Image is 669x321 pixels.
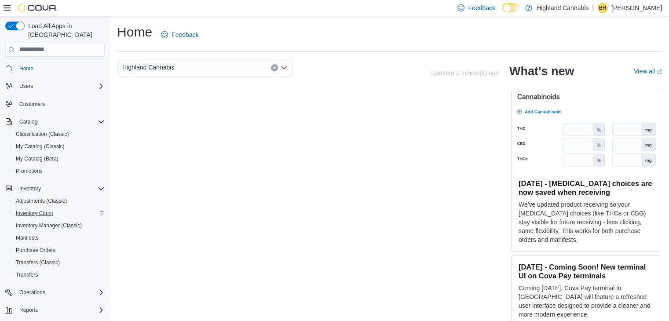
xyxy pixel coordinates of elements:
p: Coming [DATE], Cova Pay terminal in [GEOGRAPHIC_DATA] will feature a refreshed user interface des... [519,284,653,319]
button: Transfers (Classic) [9,256,108,269]
span: Highland Cannabis [122,62,174,73]
span: Manifests [16,234,38,241]
a: Classification (Classic) [12,129,73,139]
button: Reports [16,305,41,315]
input: Dark Mode [502,3,521,12]
button: Home [2,62,108,75]
a: Customers [16,99,48,109]
span: Adjustments (Classic) [16,197,67,204]
button: Classification (Classic) [9,128,108,140]
span: Promotions [16,168,43,175]
span: BH [599,3,607,13]
span: My Catalog (Classic) [16,143,65,150]
a: My Catalog (Beta) [12,153,62,164]
span: Home [16,63,105,74]
span: Feedback [468,4,495,12]
span: Inventory [16,183,105,194]
h3: [DATE] - [MEDICAL_DATA] choices are now saved when receiving [519,179,653,197]
span: My Catalog (Classic) [12,141,105,152]
a: Promotions [12,166,46,176]
a: Adjustments (Classic) [12,196,70,206]
button: Transfers [9,269,108,281]
h2: What's new [509,64,574,78]
span: Home [19,65,33,72]
button: Operations [16,287,49,298]
p: Updated 1 minute(s) ago [431,69,499,77]
svg: External link [657,69,662,74]
button: Adjustments (Classic) [9,195,108,207]
span: Classification (Classic) [16,131,69,138]
button: My Catalog (Classic) [9,140,108,153]
button: Open list of options [281,64,288,71]
a: Transfers [12,270,41,280]
h1: Home [117,23,152,41]
a: Transfers (Classic) [12,257,63,268]
button: Users [16,81,37,91]
div: Bernice Hopkins [597,3,608,13]
span: Inventory Manager (Classic) [12,220,105,231]
p: We've updated product receiving so your [MEDICAL_DATA] choices (like THCa or CBG) stay visible fo... [519,200,653,244]
button: Inventory [2,182,108,195]
span: Transfers [12,270,105,280]
span: Load All Apps in [GEOGRAPHIC_DATA] [25,22,105,39]
button: Manifests [9,232,108,244]
a: Manifests [12,233,42,243]
span: Reports [16,305,105,315]
a: Home [16,63,37,74]
button: Clear input [271,64,278,71]
span: Manifests [12,233,105,243]
span: Customers [16,98,105,109]
span: Users [19,83,33,90]
p: [PERSON_NAME] [611,3,662,13]
button: Catalog [16,117,41,127]
p: Highland Cannabis [537,3,589,13]
span: Operations [19,289,45,296]
span: Operations [16,287,105,298]
button: My Catalog (Beta) [9,153,108,165]
button: Inventory [16,183,44,194]
a: Inventory Count [12,208,57,219]
span: Classification (Classic) [12,129,105,139]
span: Users [16,81,105,91]
span: My Catalog (Beta) [12,153,105,164]
button: Inventory Manager (Classic) [9,219,108,232]
span: Inventory Count [16,210,53,217]
p: | [592,3,594,13]
span: Inventory Manager (Classic) [16,222,82,229]
span: Catalog [16,117,105,127]
a: Inventory Manager (Classic) [12,220,85,231]
span: Promotions [12,166,105,176]
span: Inventory [19,185,41,192]
span: Reports [19,306,38,314]
button: Inventory Count [9,207,108,219]
button: Users [2,80,108,92]
span: Feedback [172,30,198,39]
button: Customers [2,98,108,110]
span: Catalog [19,118,37,125]
button: Purchase Orders [9,244,108,256]
span: Transfers [16,271,38,278]
a: Feedback [157,26,202,44]
a: View allExternal link [634,68,662,75]
span: Customers [19,101,45,108]
img: Cova [18,4,57,12]
span: Transfers (Classic) [16,259,60,266]
span: Adjustments (Classic) [12,196,105,206]
span: Transfers (Classic) [12,257,105,268]
span: Purchase Orders [12,245,105,255]
span: My Catalog (Beta) [16,155,58,162]
button: Promotions [9,165,108,177]
a: Purchase Orders [12,245,59,255]
button: Catalog [2,116,108,128]
span: Purchase Orders [16,247,56,254]
button: Operations [2,286,108,299]
a: My Catalog (Classic) [12,141,68,152]
span: Inventory Count [12,208,105,219]
h3: [DATE] - Coming Soon! New terminal UI on Cova Pay terminals [519,263,653,280]
button: Reports [2,304,108,316]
